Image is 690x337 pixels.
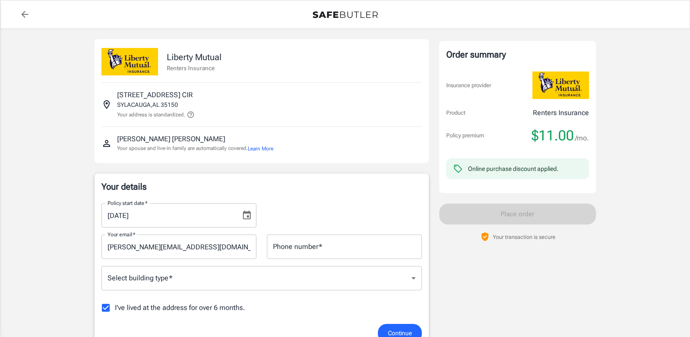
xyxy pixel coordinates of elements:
label: Your email [108,231,135,238]
span: I've lived at the address for over 6 months. [115,303,245,313]
button: Learn More [248,145,273,153]
p: [PERSON_NAME] [PERSON_NAME] [117,134,225,144]
p: Your spouse and live-in family are automatically covered. [117,144,273,153]
p: Renters Insurance [167,64,222,72]
p: Your details [101,180,422,193]
p: Insurance provider [446,81,491,90]
p: [STREET_ADDRESS] CIR [117,90,193,100]
p: Your address is standardized. [117,111,185,119]
p: Policy premium [446,131,484,140]
p: SYLACAUGA , AL 35150 [117,100,178,109]
div: Online purchase discount applied. [468,164,559,173]
a: back to quotes [16,6,34,23]
input: Enter number [267,235,422,259]
img: Liberty Mutual [101,48,158,75]
svg: Insured address [101,99,112,110]
span: /mo. [575,132,589,144]
svg: Insured person [101,138,112,149]
input: MM/DD/YYYY [101,203,235,228]
label: Policy start date [108,199,148,207]
input: Enter email [101,235,256,259]
p: Liberty Mutual [167,51,222,64]
img: Back to quotes [313,11,378,18]
img: Liberty Mutual [532,71,589,99]
span: $11.00 [532,127,574,144]
p: Product [446,109,465,117]
p: Renters Insurance [533,108,589,118]
p: Your transaction is secure [493,233,555,241]
button: Choose date, selected date is Sep 13, 2025 [238,207,256,224]
div: Order summary [446,48,589,61]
